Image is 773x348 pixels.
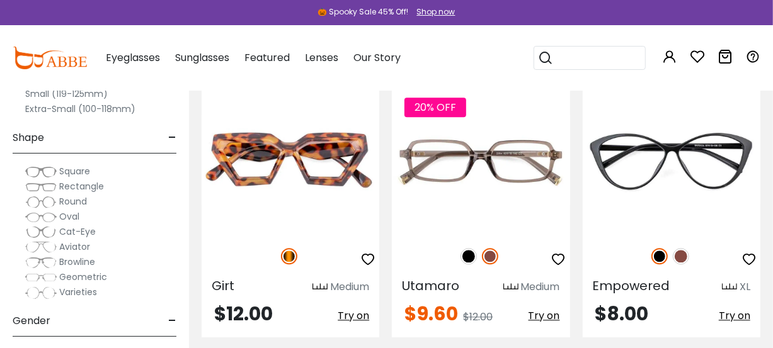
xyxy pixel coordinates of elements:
span: Girt [212,277,234,295]
span: Try on [529,308,560,323]
img: Varieties.png [25,286,57,300]
img: Geometric.png [25,271,57,284]
img: Black Empowered - TR ,Light Weight [583,86,760,233]
img: Tortoise [281,248,297,264]
span: Aviator [59,240,90,253]
img: Black [461,248,477,264]
div: XL [740,279,750,295]
img: Cat-Eye.png [25,226,57,239]
img: abbeglasses.com [13,47,87,69]
img: Black Utamaro - TR ,Universal Bridge Fit [392,86,570,233]
img: Aviator.png [25,241,57,254]
span: Eyeglasses [106,50,160,65]
div: Medium [330,279,369,295]
img: size ruler [503,283,518,292]
span: Try on [338,308,369,323]
span: - [168,306,176,336]
img: Browline.png [25,256,57,269]
button: Try on [719,305,750,327]
span: Round [59,195,87,208]
span: Square [59,165,90,177]
div: Shop now [417,6,455,18]
a: Shop now [411,6,455,17]
div: Medium [521,279,560,295]
img: size ruler [312,283,328,292]
span: Varieties [59,286,97,298]
img: Tortoise Girt - Plastic ,Universal Bridge Fit [202,86,379,233]
img: size ruler [722,283,737,292]
span: Rectangle [59,180,104,193]
span: Browline [59,255,95,268]
span: Empowered [593,277,670,295]
span: Cat-Eye [59,225,96,238]
span: Utamaro [402,277,459,295]
img: Round.png [25,196,57,208]
span: Lenses [305,50,338,65]
img: Black [651,248,668,264]
span: 20% OFF [404,98,466,117]
span: $9.60 [404,300,458,327]
span: Our Story [353,50,401,65]
span: Shape [13,123,44,153]
label: Small (119-125mm) [25,86,108,101]
span: Geometric [59,271,107,283]
span: Featured [244,50,290,65]
img: Oval.png [25,211,57,223]
span: Gender [13,306,50,336]
span: $12.00 [214,300,273,327]
img: Brown [673,248,689,264]
span: Oval [59,210,79,223]
img: Square.png [25,166,57,178]
img: Brown [482,248,498,264]
label: Extra-Small (100-118mm) [25,101,135,116]
div: 🎃 Spooky Sale 45% Off! [318,6,409,18]
button: Try on [338,305,369,327]
button: Try on [529,305,560,327]
span: Sunglasses [175,50,229,65]
img: Rectangle.png [25,181,57,193]
span: $12.00 [463,310,493,324]
span: $8.00 [595,300,649,327]
span: - [168,123,176,153]
span: Try on [719,308,750,323]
